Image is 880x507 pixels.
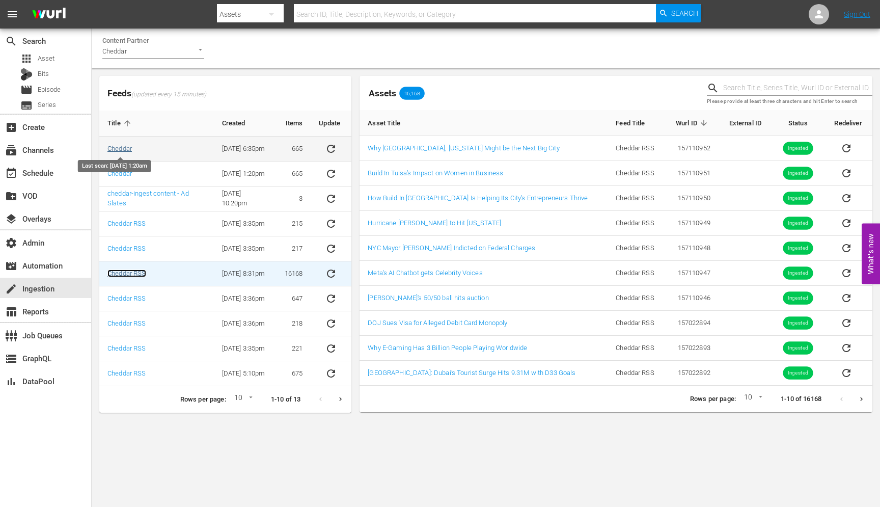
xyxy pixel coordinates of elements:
button: Next page [851,389,871,409]
span: Episode [20,84,33,96]
td: Cheddar RSS [608,311,665,336]
span: VOD [5,190,17,202]
span: Overlays [5,213,17,225]
p: 1-10 of 16168 [781,394,821,404]
td: Cheddar RSS [608,286,665,311]
span: Search [5,35,17,47]
td: [DATE] 5:10pm [214,361,277,386]
td: Cheddar RSS [608,236,665,261]
span: Ingested [783,145,813,152]
span: Ingested [783,245,813,252]
span: Automation [5,260,17,272]
label: Content Partner [102,37,149,43]
span: GraphQL [5,353,17,365]
p: Rows per page: [180,395,226,405]
td: [DATE] 1:20pm [214,162,277,186]
td: [DATE] 3:35pm [214,236,277,261]
span: Job Queues [5,330,17,342]
td: 647 [277,286,311,311]
a: Sign Out [844,10,870,18]
div: 10 [740,391,764,407]
div: 10 [230,392,255,407]
th: Update [311,111,351,137]
td: 157022892 [665,361,719,386]
td: 157022893 [665,336,719,361]
button: Open [196,45,205,55]
span: Assets [369,88,396,98]
span: Asset Title [368,118,414,127]
button: Open Feedback Widget [862,223,880,284]
td: 157110951 [665,161,719,186]
td: 665 [277,162,311,186]
span: DataPool [5,376,17,388]
a: Cheddar [107,145,132,152]
td: Cheddar RSS [608,336,665,361]
span: Reports [5,306,17,318]
span: Ingested [783,295,813,302]
th: Status [769,110,826,136]
td: 215 [277,211,311,236]
td: Cheddar RSS [608,211,665,236]
span: Ingested [783,344,813,352]
td: [DATE] 6:35pm [214,137,277,162]
td: 157022894 [665,311,719,336]
a: Cheddar RSS [107,270,146,277]
a: Build In Tulsa’s Impact on Women in Business [368,169,503,177]
p: 1-10 of 13 [271,395,300,405]
th: External ID [719,110,769,136]
td: 217 [277,236,311,261]
td: 675 [277,361,311,386]
a: [GEOGRAPHIC_DATA]: Dubai’s Tourist Surge Hits 9.31M with D33 Goals [368,369,575,377]
td: 221 [277,336,311,361]
th: Redeliver [826,110,872,136]
td: 218 [277,311,311,336]
a: Meta's AI Chatbot gets Celebrity Voices [368,269,482,277]
span: Ingested [783,195,813,202]
span: Title [107,119,134,128]
td: Cheddar RSS [608,136,665,161]
span: Create [5,121,17,134]
td: [DATE] 3:36pm [214,311,277,336]
a: Why [GEOGRAPHIC_DATA], [US_STATE] Might be the Next Big City [368,144,559,152]
span: Schedule [5,167,17,179]
th: Items [277,111,311,137]
a: Why E-Gaming Has 3 Billion People Playing Worldwide [368,344,527,352]
button: Search [656,4,701,22]
td: 16168 [277,261,311,286]
table: sticky table [99,111,351,386]
td: 157110948 [665,236,719,261]
td: Cheddar RSS [608,161,665,186]
span: Admin [5,237,17,249]
a: Cheddar RSS [107,319,146,327]
p: Please provide at least three characters and hit Enter to search [707,97,872,106]
span: Ingested [783,270,813,277]
a: cheddar-ingest content - Ad Slates [107,190,189,207]
span: Bits [38,69,49,79]
td: [DATE] 8:31pm [214,261,277,286]
span: Ingested [783,170,813,177]
a: Cheddar [107,170,132,177]
span: Series [38,100,56,110]
a: How Build In [GEOGRAPHIC_DATA] Is Helping Its City’s Entrepreneurs Thrive [368,194,588,202]
td: 157110947 [665,261,719,286]
td: [DATE] 3:35pm [214,211,277,236]
button: Next page [331,389,350,409]
a: Cheddar RSS [107,369,146,377]
input: Search Title, Series Title, Wurl ID or External ID [723,81,872,96]
a: Cheddar RSS [107,344,146,352]
span: Created [222,119,259,128]
td: Cheddar RSS [608,361,665,386]
span: Channels [5,144,17,156]
td: 665 [277,137,311,162]
td: [DATE] 3:35pm [214,336,277,361]
span: Ingested [783,220,813,227]
a: Cheddar RSS [107,295,146,302]
span: Episode [38,85,61,95]
p: Rows per page: [690,394,736,404]
span: Asset [38,54,54,64]
td: 3 [277,186,311,211]
td: Cheddar RSS [608,186,665,211]
span: Ingested [783,319,813,327]
span: Feeds [99,85,351,102]
div: Bits [20,68,33,81]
